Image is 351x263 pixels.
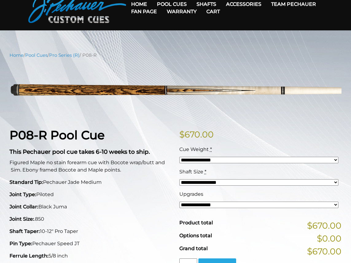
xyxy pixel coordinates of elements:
p: .850 [10,215,172,223]
p: Black Juma [10,203,172,211]
span: Grand total [179,246,208,251]
span: $ [179,129,185,140]
span: Cue Weight [179,146,209,152]
strong: Joint Size: [10,216,34,222]
p: 5/8 inch [10,252,172,260]
strong: Pin Type: [10,241,32,246]
span: $670.00 [307,219,341,232]
strong: Standard Tip: [10,179,43,185]
strong: This Pechauer pool cue takes 6-10 weeks to ship. [10,148,150,155]
a: Fan Page [126,4,162,19]
span: Upgrades [179,191,203,197]
p: Pechauer Speed JT [10,240,172,247]
p: Figured Maple no stain forearm cue with Bocote wrap/butt and Sim. Ebony framed Bocote and Maple p... [10,159,172,174]
nav: Breadcrumb [10,52,341,59]
a: Warranty [162,4,201,19]
abbr: required [210,146,212,152]
p: Piloted [10,191,172,198]
strong: P08-R Pool Cue [10,128,105,142]
span: Shaft Size [179,169,203,175]
img: P08-N.png [10,63,341,118]
p: Pechauer Jade Medium [10,179,172,186]
bdi: 670.00 [179,129,214,140]
span: Options total [179,233,212,238]
strong: Shaft Taper: [10,228,40,234]
abbr: required [205,169,206,175]
p: 10-12" Pro Taper [10,228,172,235]
a: Pro Series (R) [49,52,80,58]
a: Pool Cues [25,52,48,58]
a: Home [10,52,24,58]
strong: Ferrule Length: [10,253,49,259]
strong: Joint Type: [10,191,36,197]
strong: Joint Collar: [10,204,38,210]
a: Cart [201,4,225,19]
span: Product total [179,220,213,226]
span: $670.00 [307,245,341,258]
span: $0.00 [317,232,341,245]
